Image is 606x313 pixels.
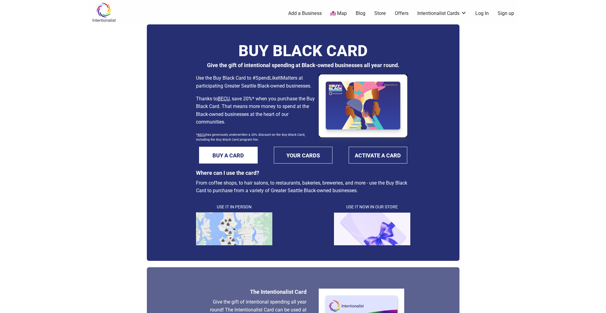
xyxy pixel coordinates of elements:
a: BECU [198,133,206,137]
a: Intentionalist Cards [417,10,467,17]
a: YOUR CARDS [274,147,332,164]
p: Use the Buy Black Card to #SpendLikeItMatters at participating Greater Seattle Black-owned busine... [196,74,316,90]
h4: Use It Now in Our Store [334,204,410,210]
img: Intentionalist [89,2,118,22]
img: map.png [196,212,272,245]
sub: * has generously underwritten a 20% discount on the Buy Black Card, including the Buy Black Card ... [196,133,305,142]
a: BECU [218,96,230,102]
a: Log In [475,10,489,17]
h3: The Intentionalist Card [202,289,307,295]
a: Map [330,10,347,17]
h4: Use It in Person [196,204,272,210]
a: Sign up [498,10,514,17]
p: From coffee shops, to hair salons, to restaurants, bakeries, breweries, and more - use the Buy Bl... [196,179,410,195]
a: Offers [395,10,408,17]
h3: Give the gift of intentional spending at Black-owned businesses all year round. [196,62,410,68]
p: Thanks to , save 20%* when you purchase the Buy Black Card. That means more money to spend at the... [196,95,316,126]
img: cardpurple1.png [334,212,410,245]
a: Blog [356,10,365,17]
a: BUY A CARD [199,147,258,164]
h1: BUY BLACK CARD [196,40,410,59]
h3: Where can I use the card? [196,170,410,176]
a: ACTIVATE A CARD [349,147,407,164]
a: Add a Business [288,10,322,17]
img: Buy Black Card [319,74,407,137]
a: Store [374,10,386,17]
